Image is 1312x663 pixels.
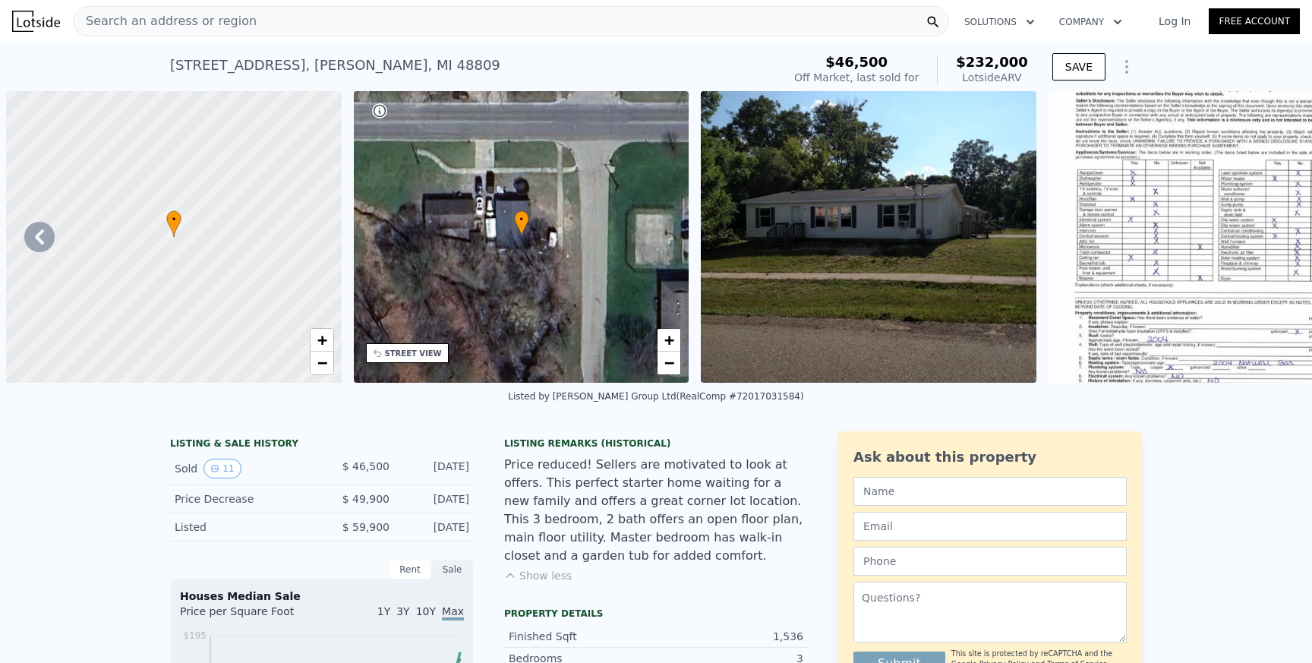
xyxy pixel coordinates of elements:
button: Show less [504,568,572,583]
a: Zoom in [658,329,680,352]
span: $ 49,900 [342,493,389,505]
button: Solutions [952,8,1047,36]
button: Company [1047,8,1134,36]
img: Lotside [12,11,60,32]
span: − [664,353,674,372]
div: Sale [431,560,474,579]
input: Phone [853,547,1127,576]
span: • [166,213,181,226]
div: Property details [504,608,808,620]
span: Search an address or region [74,12,257,30]
input: Email [853,512,1127,541]
span: $ 59,900 [342,521,389,533]
span: − [317,353,326,372]
div: 1,536 [656,629,803,644]
a: Zoom out [658,352,680,374]
div: Lotside ARV [956,70,1028,85]
a: Log In [1140,14,1209,29]
div: [STREET_ADDRESS] , [PERSON_NAME] , MI 48809 [170,55,500,76]
div: Listing Remarks (Historical) [504,437,808,450]
span: • [514,213,529,226]
span: $46,500 [825,54,888,70]
button: Show Options [1112,52,1142,82]
tspan: $195 [183,630,207,641]
div: Price Decrease [175,491,310,507]
div: Houses Median Sale [180,589,464,604]
div: Off Market, last sold for [794,70,919,85]
div: STREET VIEW [385,348,442,359]
div: Price reduced! Sellers are motivated to look at offers. This perfect starter home waiting for a n... [504,456,808,565]
div: Price per Square Foot [180,604,322,628]
div: • [514,210,529,237]
span: Max [442,605,464,620]
span: + [317,330,326,349]
span: 1Y [377,605,390,617]
div: [DATE] [402,519,469,535]
div: LISTING & SALE HISTORY [170,437,474,453]
div: Rent [389,560,431,579]
span: 3Y [396,605,409,617]
button: View historical data [203,459,241,478]
div: Sold [175,459,310,478]
div: Listed [175,519,310,535]
img: Sale: 139597647 Parcel: 117402806 [701,91,1036,383]
span: + [664,330,674,349]
span: 10Y [416,605,436,617]
div: Finished Sqft [509,629,656,644]
a: Zoom in [311,329,333,352]
span: $ 46,500 [342,460,389,472]
a: Free Account [1209,8,1300,34]
input: Name [853,477,1127,506]
div: Ask about this property [853,447,1127,468]
button: SAVE [1052,53,1105,81]
span: $232,000 [956,54,1028,70]
div: • [166,210,181,237]
div: [DATE] [402,459,469,478]
div: Listed by [PERSON_NAME] Group Ltd (RealComp #72017031584) [508,391,803,402]
a: Zoom out [311,352,333,374]
div: [DATE] [402,491,469,507]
